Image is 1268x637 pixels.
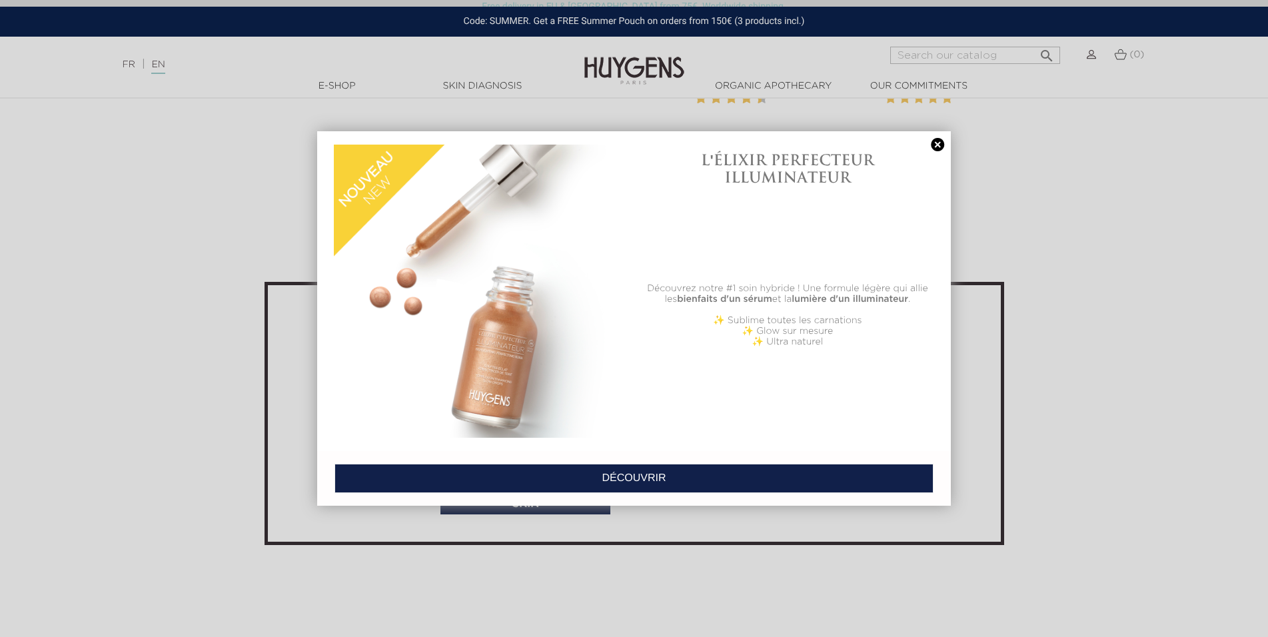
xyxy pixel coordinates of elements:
[641,336,935,347] p: ✨ Ultra naturel
[641,326,935,336] p: ✨ Glow sur mesure
[677,295,772,304] b: bienfaits d'un sérum
[641,283,935,305] p: Découvrez notre #1 soin hybride ! Une formule légère qui allie les et la .
[641,315,935,326] p: ✨ Sublime toutes les carnations
[334,464,934,493] a: DÉCOUVRIR
[641,151,935,187] h1: L'ÉLIXIR PERFECTEUR ILLUMINATEUR
[792,295,908,304] b: lumière d'un illuminateur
